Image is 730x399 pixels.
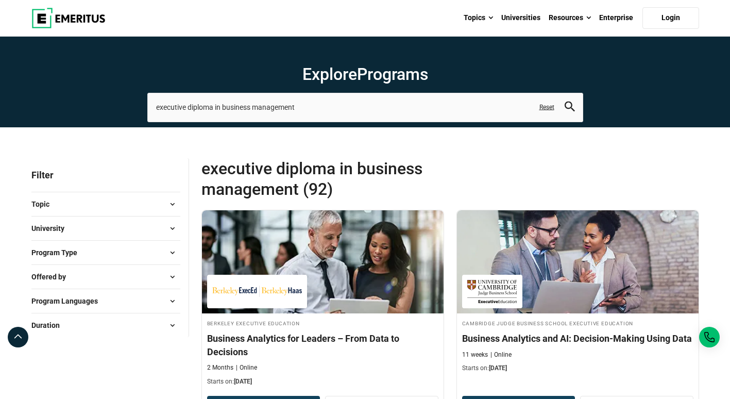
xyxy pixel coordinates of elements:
span: University [31,223,73,234]
p: Starts on: [462,364,693,373]
span: Topic [31,198,58,210]
span: Program Languages [31,295,106,307]
h4: Berkeley Executive Education [207,319,438,327]
a: Reset search [539,103,554,112]
img: Cambridge Judge Business School Executive Education [467,280,517,303]
button: University [31,221,180,236]
p: Online [236,363,257,372]
p: Online [490,351,512,359]
a: Business Analytics Course by Berkeley Executive Education - September 18, 2025 Berkeley Executive... [202,210,444,391]
span: [DATE] [234,378,252,385]
span: executive diploma in business management (92) [201,158,450,199]
span: Program Type [31,247,86,258]
img: Business Analytics and AI: Decision-Making Using Data | Online Business Analytics Course [457,210,699,313]
img: Berkeley Executive Education [212,280,302,303]
span: Programs [357,64,428,84]
button: Offered by [31,269,180,285]
a: Business Analytics Course by Cambridge Judge Business School Executive Education - October 30, 20... [457,210,699,378]
h1: Explore [147,64,583,85]
p: 11 weeks [462,351,488,359]
input: search-page [147,93,583,122]
p: 2 Months [207,363,233,372]
button: Program Type [31,245,180,260]
button: Topic [31,196,180,212]
span: [DATE] [489,364,507,372]
a: Login [642,7,699,29]
button: Program Languages [31,293,180,309]
button: search [565,102,575,113]
span: Offered by [31,271,74,282]
h4: Business Analytics and AI: Decision-Making Using Data [462,332,693,345]
p: Filter [31,158,180,192]
h4: Cambridge Judge Business School Executive Education [462,319,693,327]
h4: Business Analytics for Leaders – From Data to Decisions [207,332,438,358]
button: Duration [31,318,180,333]
span: Duration [31,320,68,331]
a: search [565,104,575,114]
img: Business Analytics for Leaders – From Data to Decisions | Online Business Analytics Course [202,210,444,313]
p: Starts on: [207,377,438,386]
